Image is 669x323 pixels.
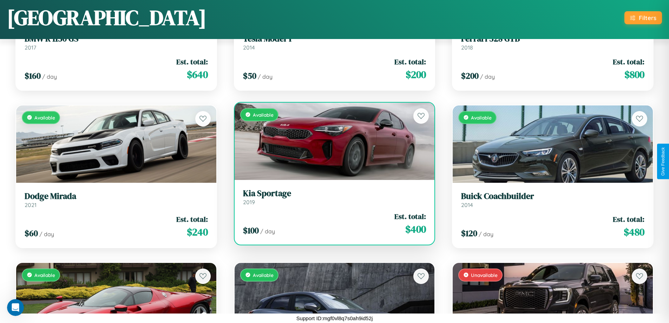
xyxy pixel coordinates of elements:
span: $ 480 [624,225,644,239]
a: BMW R 1150 GS2017 [25,34,208,51]
h1: [GEOGRAPHIC_DATA] [7,3,206,32]
p: Support ID: mgf0vl8q7s0ah9id52j [296,314,373,323]
span: $ 200 [406,67,426,82]
span: 2014 [461,201,473,208]
iframe: Intercom live chat [7,299,24,316]
span: Available [34,272,55,278]
a: Tesla Model Y2014 [243,34,426,51]
h3: Dodge Mirada [25,191,208,201]
span: / day [39,231,54,238]
button: Filters [624,11,662,24]
span: Est. total: [394,211,426,221]
span: / day [258,73,273,80]
span: 2014 [243,44,255,51]
h3: BMW R 1150 GS [25,34,208,44]
span: 2021 [25,201,37,208]
span: $ 120 [461,227,477,239]
span: $ 400 [405,222,426,236]
div: Filters [639,14,656,21]
span: Available [471,115,492,121]
a: Ferrari 328 GTB2018 [461,34,644,51]
a: Dodge Mirada2021 [25,191,208,208]
h3: Tesla Model Y [243,34,426,44]
span: $ 100 [243,225,259,236]
span: $ 200 [461,70,479,82]
span: 2019 [243,199,255,206]
span: Available [253,112,274,118]
span: / day [480,73,495,80]
span: / day [42,73,57,80]
span: Unavailable [471,272,498,278]
span: $ 800 [624,67,644,82]
span: 2017 [25,44,36,51]
span: $ 50 [243,70,256,82]
span: / day [260,228,275,235]
h3: Ferrari 328 GTB [461,34,644,44]
span: Est. total: [176,57,208,67]
span: Available [34,115,55,121]
a: Buick Coachbuilder2014 [461,191,644,208]
span: $ 60 [25,227,38,239]
span: Est. total: [613,214,644,224]
span: / day [479,231,493,238]
span: Available [253,272,274,278]
span: $ 160 [25,70,41,82]
span: $ 240 [187,225,208,239]
span: $ 640 [187,67,208,82]
span: 2018 [461,44,473,51]
span: Est. total: [394,57,426,67]
a: Kia Sportage2019 [243,188,426,206]
span: Est. total: [176,214,208,224]
h3: Buick Coachbuilder [461,191,644,201]
span: Est. total: [613,57,644,67]
div: Give Feedback [661,147,665,176]
h3: Kia Sportage [243,188,426,199]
